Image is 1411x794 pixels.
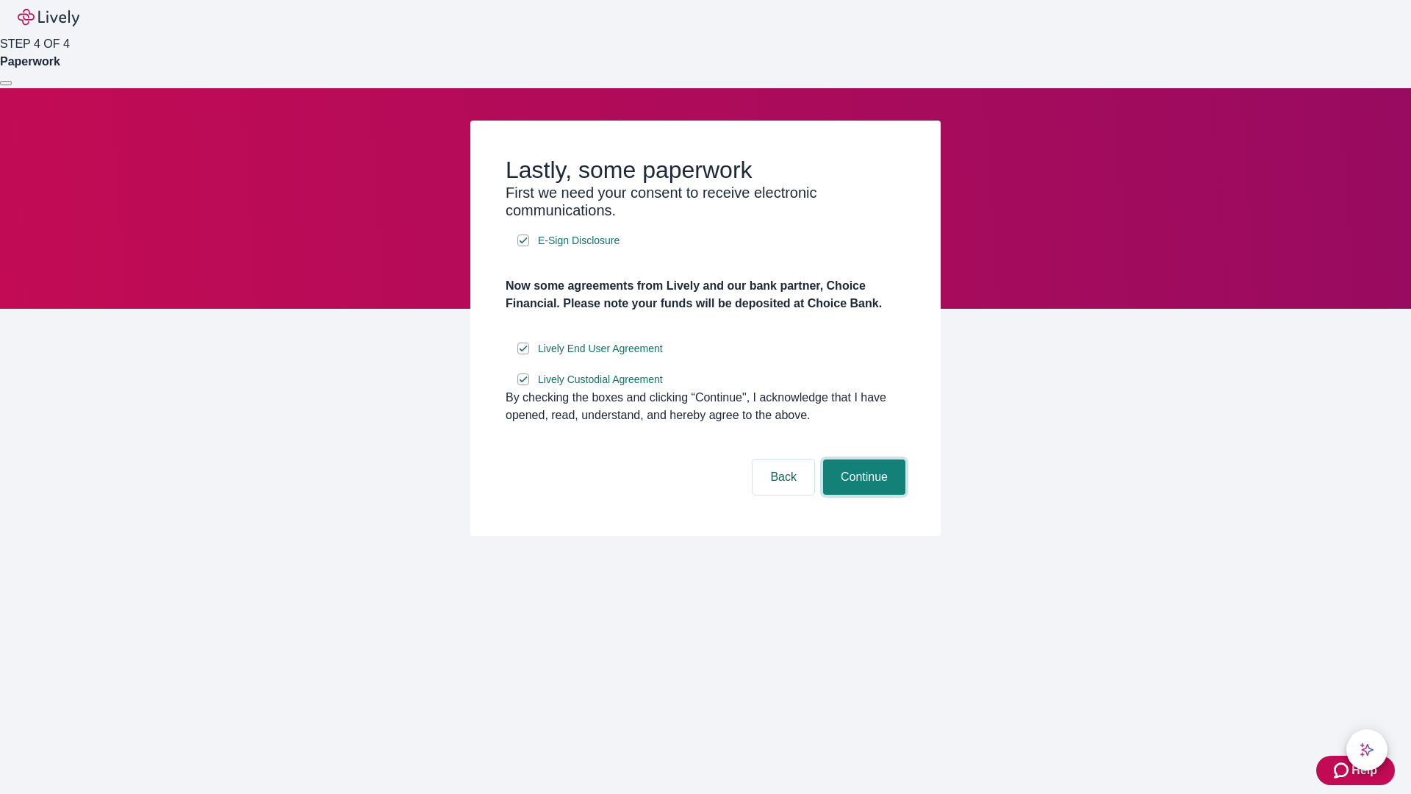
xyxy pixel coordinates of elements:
[1334,762,1351,779] svg: Zendesk support icon
[506,277,905,312] h4: Now some agreements from Lively and our bank partner, Choice Financial. Please note your funds wi...
[18,9,79,26] img: Lively
[506,389,905,424] div: By checking the boxes and clicking “Continue", I acknowledge that I have opened, read, understand...
[823,459,905,495] button: Continue
[535,340,666,358] a: e-sign disclosure document
[1316,756,1395,785] button: Zendesk support iconHelp
[506,156,905,184] h2: Lastly, some paperwork
[538,372,663,387] span: Lively Custodial Agreement
[1360,743,1374,757] svg: Lively AI Assistant
[506,184,905,219] h3: First we need your consent to receive electronic communications.
[535,232,622,250] a: e-sign disclosure document
[535,371,666,389] a: e-sign disclosure document
[1346,729,1387,770] button: chat
[1351,762,1377,779] span: Help
[538,233,620,248] span: E-Sign Disclosure
[753,459,814,495] button: Back
[538,341,663,357] span: Lively End User Agreement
